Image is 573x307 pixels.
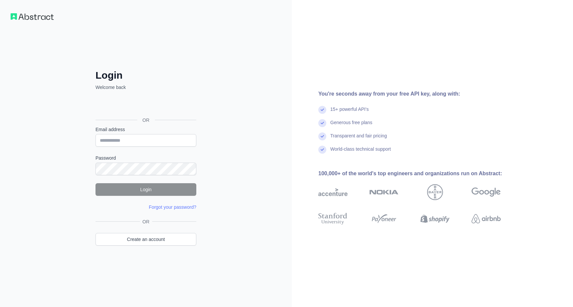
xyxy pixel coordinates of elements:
[95,233,196,246] a: Create an account
[427,184,443,200] img: bayer
[330,146,391,159] div: World-class technical support
[95,155,196,161] label: Password
[137,117,155,123] span: OR
[318,106,326,114] img: check mark
[318,184,348,200] img: accenture
[318,146,326,154] img: check mark
[318,132,326,140] img: check mark
[95,183,196,196] button: Login
[92,98,198,113] iframe: Кнопка "Войти с аккаунтом Google"
[318,211,348,226] img: stanford university
[420,211,450,226] img: shopify
[318,90,522,98] div: You're seconds away from your free API key, along with:
[369,211,399,226] img: payoneer
[330,119,372,132] div: Generous free plans
[95,69,196,81] h2: Login
[95,126,196,133] label: Email address
[95,84,196,91] p: Welcome back
[318,170,522,178] div: 100,000+ of the world's top engineers and organizations run on Abstract:
[369,184,399,200] img: nokia
[330,132,387,146] div: Transparent and fair pricing
[149,204,196,210] a: Forgot your password?
[318,119,326,127] img: check mark
[330,106,369,119] div: 15+ powerful API's
[11,13,54,20] img: Workflow
[472,184,501,200] img: google
[472,211,501,226] img: airbnb
[140,218,152,225] span: OR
